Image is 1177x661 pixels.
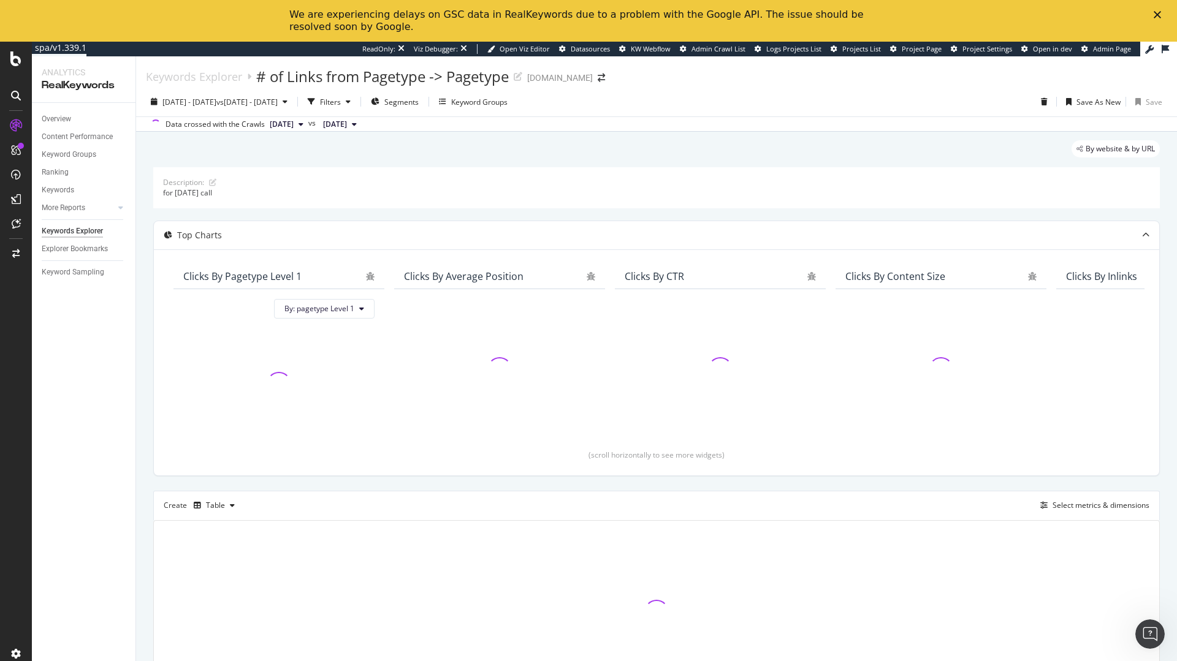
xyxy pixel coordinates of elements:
[42,266,127,279] a: Keyword Sampling
[146,92,292,111] button: [DATE] - [DATE]vs[DATE] - [DATE]
[206,502,225,509] div: Table
[1028,272,1037,281] div: bug
[42,225,127,238] a: Keywords Explorer
[274,299,375,319] button: By: pagetype Level 1
[308,118,318,129] span: vs
[42,202,115,214] a: More Reports
[842,44,881,53] span: Projects List
[42,130,113,143] div: Content Performance
[831,44,881,54] a: Projects List
[42,202,85,214] div: More Reports
[303,92,356,111] button: Filters
[559,44,610,54] a: Datasources
[1130,92,1162,111] button: Save
[890,44,942,54] a: Project Page
[1146,97,1162,107] div: Save
[902,44,942,53] span: Project Page
[366,272,375,281] div: bug
[951,44,1012,54] a: Project Settings
[755,44,821,54] a: Logs Projects List
[177,229,222,241] div: Top Charts
[434,92,512,111] button: Keyword Groups
[1021,44,1072,54] a: Open in dev
[384,97,419,107] span: Segments
[1066,270,1137,282] div: Clicks By Inlinks
[42,184,74,197] div: Keywords
[1093,44,1131,53] span: Admin Page
[42,148,96,161] div: Keyword Groups
[631,44,671,53] span: KW Webflow
[527,72,593,84] div: [DOMAIN_NAME]
[1154,11,1166,18] div: Close
[42,243,108,255] div: Explorer Bookmarks
[318,117,362,132] button: [DATE]
[163,187,1150,198] div: for [DATE] call
[1033,44,1072,53] span: Open in dev
[189,496,240,515] button: Table
[163,177,204,187] div: Description:
[42,166,127,179] a: Ranking
[619,44,671,54] a: KW Webflow
[487,44,550,54] a: Open Viz Editor
[691,44,745,53] span: Admin Crawl List
[42,66,126,78] div: Analytics
[256,66,509,87] div: # of Links from Pagetype -> Pagetype
[42,130,127,143] a: Content Performance
[216,97,278,107] span: vs [DATE] - [DATE]
[1072,140,1160,157] div: legacy label
[587,272,595,281] div: bug
[289,9,868,33] div: We are experiencing delays on GSC data in RealKeywords due to a problem with the Google API. The ...
[766,44,821,53] span: Logs Projects List
[320,97,341,107] div: Filters
[162,97,216,107] span: [DATE] - [DATE]
[42,113,71,126] div: Overview
[265,117,308,132] button: [DATE]
[183,270,302,282] div: Clicks By pagetype Level 1
[42,148,127,161] a: Keyword Groups
[42,78,126,93] div: RealKeywords
[42,166,69,179] div: Ranking
[625,270,684,282] div: Clicks By CTR
[571,44,610,53] span: Datasources
[807,272,816,281] div: bug
[42,113,127,126] a: Overview
[1076,97,1121,107] div: Save As New
[404,270,524,282] div: Clicks By Average Position
[1053,500,1149,510] div: Select metrics & dimensions
[270,119,294,130] span: 2025 Sep. 29th
[166,119,265,130] div: Data crossed with the Crawls
[146,70,242,83] a: Keywords Explorer
[598,74,605,82] div: arrow-right-arrow-left
[1061,92,1121,111] button: Save As New
[845,270,945,282] div: Clicks By Content Size
[42,266,104,279] div: Keyword Sampling
[500,44,550,53] span: Open Viz Editor
[323,119,347,130] span: 2025 Sep. 8th
[1035,498,1149,513] button: Select metrics & dimensions
[1135,619,1165,649] iframe: Intercom live chat
[362,44,395,54] div: ReadOnly:
[284,303,354,314] span: By: pagetype Level 1
[1086,145,1155,153] span: By website & by URL
[366,92,424,111] button: Segments
[169,450,1145,460] div: (scroll horizontally to see more widgets)
[32,42,86,54] div: spa/v1.339.1
[680,44,745,54] a: Admin Crawl List
[32,42,86,56] a: spa/v1.339.1
[962,44,1012,53] span: Project Settings
[42,243,127,255] a: Explorer Bookmarks
[42,225,103,238] div: Keywords Explorer
[414,44,458,54] div: Viz Debugger:
[1081,44,1131,54] a: Admin Page
[451,97,508,107] div: Keyword Groups
[164,496,240,515] div: Create
[42,184,127,197] a: Keywords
